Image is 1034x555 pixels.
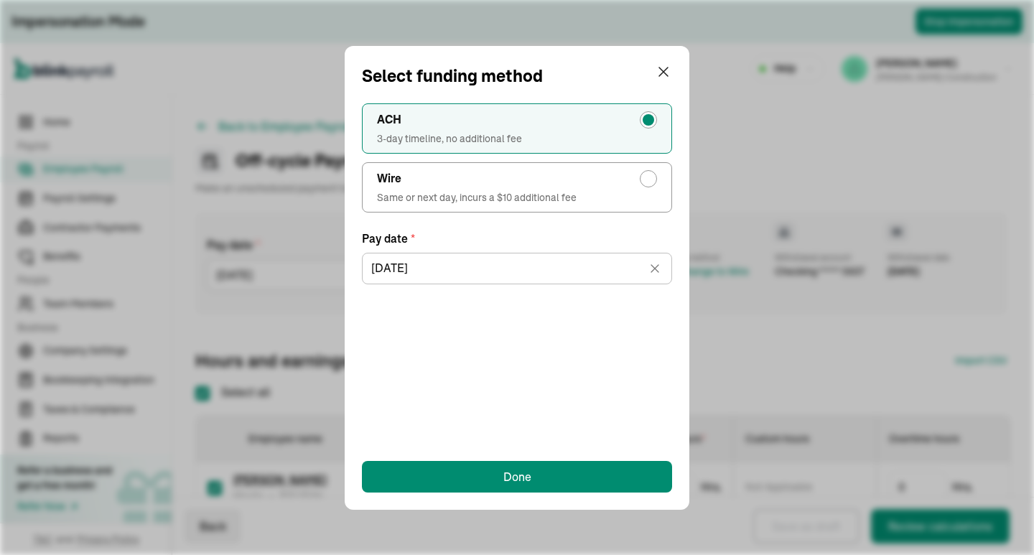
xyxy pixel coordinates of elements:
label: Pay date [362,230,672,247]
button: Done [362,461,672,493]
div: radio-group [362,89,672,213]
span: 3-day timeline, no additional fee [377,131,657,146]
span: Wire [377,170,401,187]
span: Same or next day, incurs a $10 additional fee [377,190,657,205]
div: Done [503,468,531,485]
input: mm/dd/yyyy [362,253,672,284]
span: Select funding method [362,63,543,89]
span: ACH [377,111,401,129]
